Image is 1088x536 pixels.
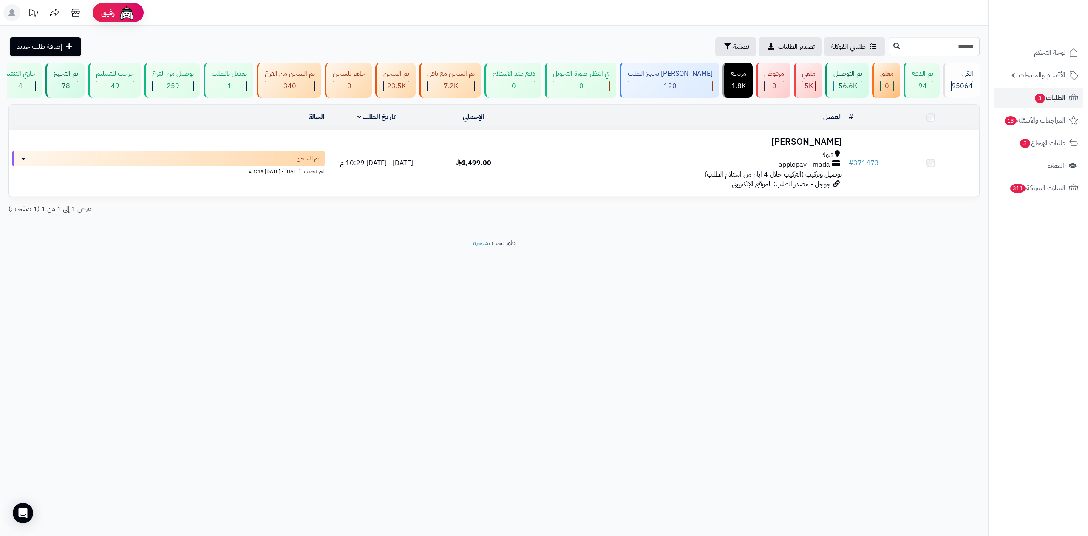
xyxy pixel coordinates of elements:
[167,81,179,91] span: 259
[805,81,813,91] span: 5K
[12,166,325,175] div: اخر تحديث: [DATE] - [DATE] 1:13 م
[941,63,981,98] a: الكل95064
[493,69,535,79] div: دفع عند الاستلام
[705,169,842,180] span: توصيل وتركيب (التركيب خلال 4 ايام من استلام الطلب)
[834,81,862,91] div: 56628
[5,69,36,79] div: جاري التنفيذ
[13,503,33,523] div: Open Intercom Messenger
[628,81,712,91] div: 120
[870,63,902,98] a: معلق 0
[824,37,885,56] a: طلباتي المُوكلة
[802,69,816,79] div: ملغي
[202,63,255,98] a: تعديل بالطلب 1
[823,112,842,122] a: العميل
[118,4,135,21] img: ai-face.png
[17,42,62,52] span: إضافة طلب جديد
[427,69,475,79] div: تم الشحن مع ناقل
[733,42,749,52] span: تصفية
[255,63,323,98] a: تم الشحن من الفرع 340
[849,158,879,168] a: #371473
[96,81,134,91] div: 49
[912,69,933,79] div: تم الدفع
[323,63,374,98] a: جاهز للشحن 0
[849,112,853,122] a: #
[833,69,862,79] div: تم التوصيل
[473,238,488,248] a: متجرة
[553,81,609,91] div: 0
[86,63,142,98] a: خرجت للتسليم 49
[525,137,841,147] h3: [PERSON_NAME]
[831,42,866,52] span: طلباتي المُوكلة
[463,112,484,122] a: الإجمالي
[23,4,44,23] a: تحديثات المنصة
[512,81,516,91] span: 0
[994,155,1083,176] a: العملاء
[44,63,86,98] a: تم التجهيز 78
[333,81,365,91] div: 0
[1005,116,1017,125] span: 13
[759,37,822,56] a: تصدير الطلبات
[212,69,247,79] div: تعديل بالطلب
[881,81,893,91] div: 0
[543,63,618,98] a: في انتظار صورة التحويل 0
[1010,184,1026,193] span: 311
[374,63,417,98] a: تم الشحن 23.5K
[731,69,746,79] div: مرتجع
[153,81,193,91] div: 259
[283,81,296,91] span: 340
[1004,114,1065,126] span: المراجعات والأسئلة
[265,81,314,91] div: 340
[821,150,833,160] span: تبوك
[2,204,494,214] div: عرض 1 إلى 1 من 1 (1 صفحات)
[732,179,831,189] span: جوجل - مصدر الطلب: الموقع الإلكتروني
[994,110,1083,131] a: المراجعات والأسئلة13
[297,154,320,163] span: تم الشحن
[772,81,776,91] span: 0
[428,81,474,91] div: 7223
[951,69,973,79] div: الكل
[347,81,351,91] span: 0
[493,81,535,91] div: 0
[384,81,409,91] div: 23481
[96,69,134,79] div: خرجت للتسليم
[579,81,584,91] span: 0
[754,63,792,98] a: مرفوض 0
[456,158,491,168] span: 1,499.00
[902,63,941,98] a: تم الدفع 94
[849,158,853,168] span: #
[54,69,78,79] div: تم التجهيز
[778,42,815,52] span: تصدير الطلبات
[483,63,543,98] a: دفع عند الاستلام 0
[1035,94,1045,103] span: 3
[111,81,119,91] span: 49
[1019,69,1065,81] span: الأقسام والمنتجات
[952,81,973,91] span: 95064
[227,81,232,91] span: 1
[1009,182,1065,194] span: السلات المتروكة
[792,63,824,98] a: ملغي 5K
[664,81,677,91] span: 120
[994,43,1083,63] a: لوحة التحكم
[1034,47,1065,59] span: لوحة التحكم
[152,69,194,79] div: توصيل من الفرع
[779,160,830,170] span: applepay - mada
[18,81,23,91] span: 4
[765,81,784,91] div: 0
[383,69,409,79] div: تم الشحن
[1048,160,1064,171] span: العملاء
[417,63,483,98] a: تم الشحن مع ناقل 7.2K
[731,81,746,91] div: 1812
[618,63,721,98] a: [PERSON_NAME] تجهيز الطلب 120
[994,178,1083,198] a: السلات المتروكة311
[721,63,754,98] a: مرتجع 1.8K
[101,8,115,18] span: رفيق
[357,112,396,122] a: تاريخ الطلب
[265,69,315,79] div: تم الشحن من الفرع
[880,69,894,79] div: معلق
[142,63,202,98] a: توصيل من الفرع 259
[54,81,78,91] div: 78
[918,81,927,91] span: 94
[628,69,713,79] div: [PERSON_NAME] تجهيز الطلب
[387,81,406,91] span: 23.5K
[764,69,784,79] div: مرفوض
